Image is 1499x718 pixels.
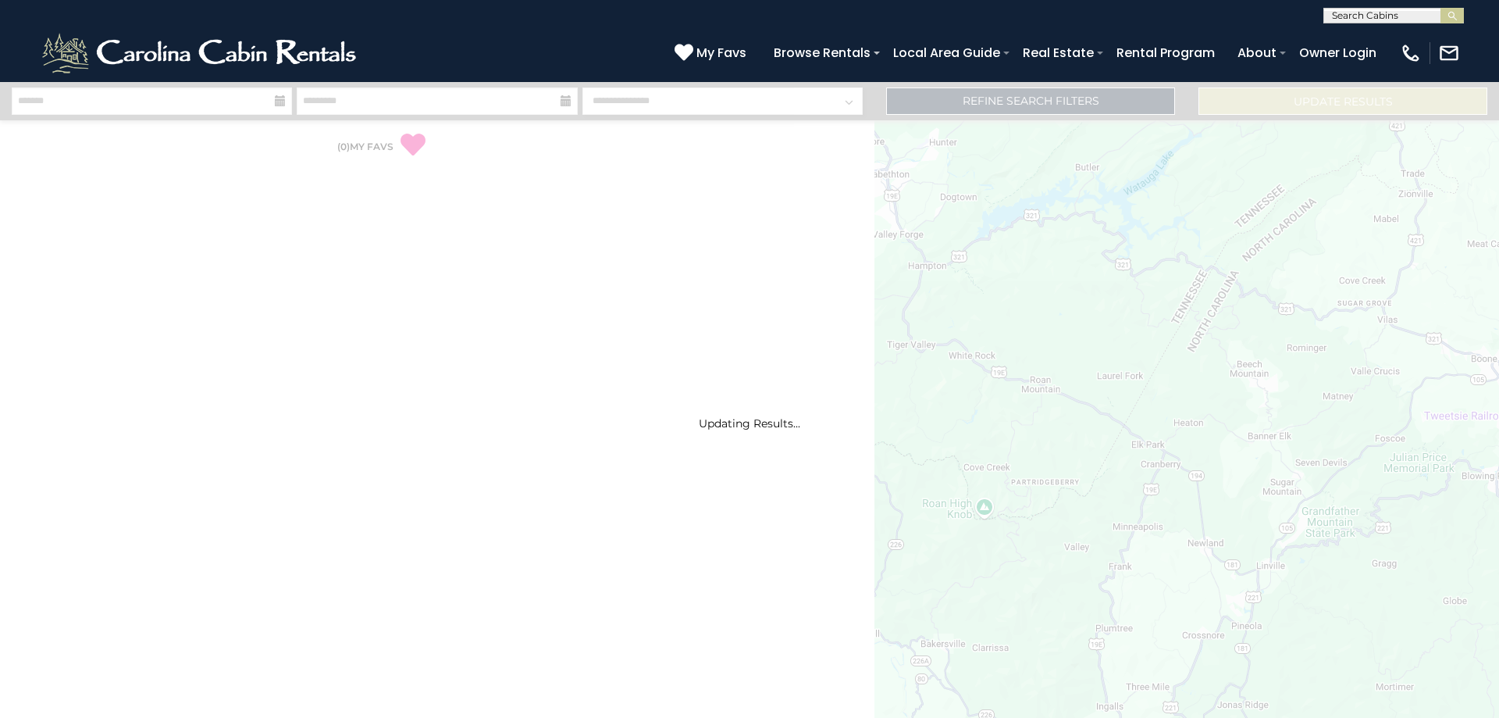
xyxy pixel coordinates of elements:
a: Browse Rentals [766,39,878,66]
span: My Favs [696,43,746,63]
a: My Favs [675,43,750,63]
img: mail-regular-white.png [1438,42,1460,64]
img: phone-regular-white.png [1400,42,1422,64]
a: Owner Login [1291,39,1384,66]
a: Local Area Guide [885,39,1008,66]
a: Rental Program [1109,39,1223,66]
img: White-1-2.png [39,30,363,77]
a: About [1230,39,1284,66]
a: Real Estate [1015,39,1102,66]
